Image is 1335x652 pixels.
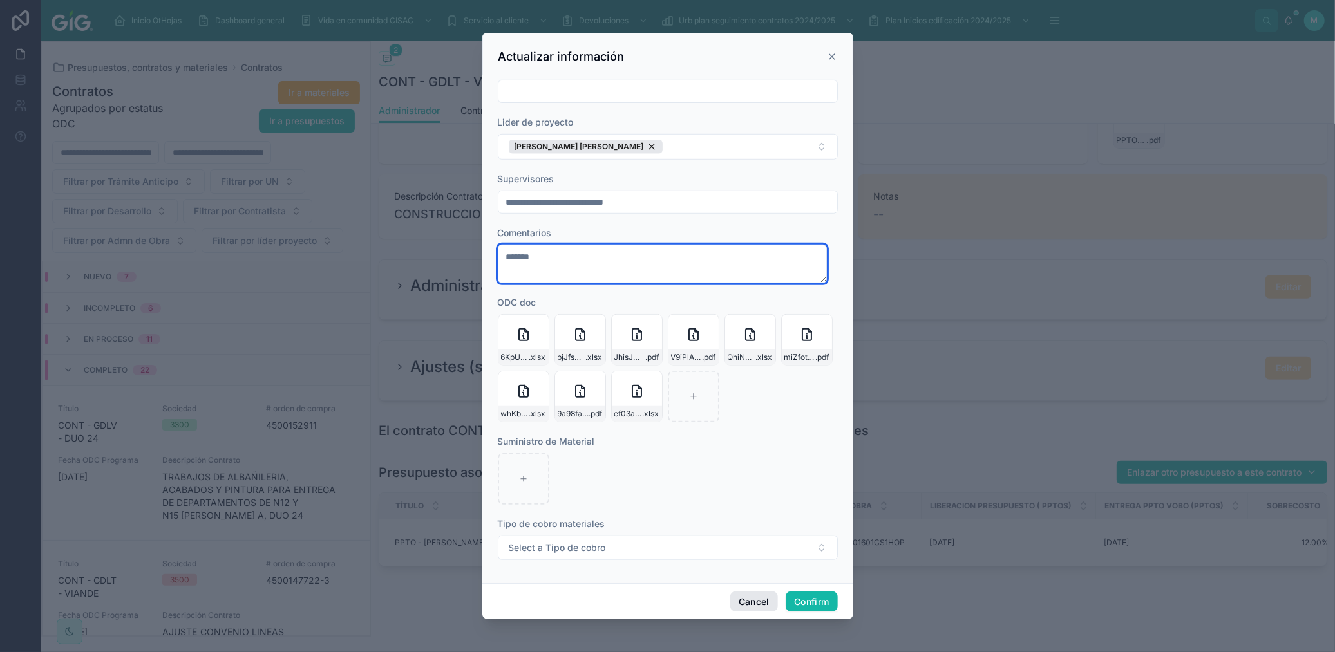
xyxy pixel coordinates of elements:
[529,352,546,362] span: .xlsx
[703,352,716,362] span: .pdf
[614,352,646,362] span: JhisJMIS0C2aQNsmZsRJ-265dcaf3-59bb-44a2-9dec-c8015a1b400a-Opalo-Estructura-1HOP
[498,134,838,160] button: Select Button
[646,352,659,362] span: .pdf
[589,409,603,419] span: .pdf
[498,173,554,184] span: Supervisores
[586,352,603,362] span: .xlsx
[498,536,838,560] button: Select Button
[728,352,756,362] span: QhiN0a1TIuQVTdTrGQKQ-KvDXAOorSQa5B1vOpz8v-b9e2b582-edf3-4e09-ba06-0dcd675e9f9b-Opalo-Estructura-1HOP
[786,591,837,612] button: Confirm
[643,409,659,419] span: .xlsx
[816,352,829,362] span: .pdf
[515,142,644,152] span: [PERSON_NAME] [PERSON_NAME]
[498,436,595,447] span: Suministro de Material
[501,409,529,419] span: whKbHI7cQP6IMu9ZVRsh-66MTCtJPSyeaXGgRnit0-c3106cf6-68f5-4296-a185-16ba68cf7d0f-Sol.Conv-Estructur...
[498,49,625,64] h3: Actualizar información
[498,116,574,127] span: Lider de proyecto
[529,409,546,419] span: .xlsx
[730,591,778,612] button: Cancel
[509,140,663,154] button: Unselect 4
[509,541,606,554] span: Select a Tipo de cobro
[671,352,703,362] span: V9iPlAaNRBGDFxPm5CHu-CkHuJ7xKRieLLcgs4rnr-e193a631-e6ed-4acc-919a-ae76def16d91-PROGRAMA_O%2525CC%...
[501,352,529,362] span: 6KpU9SdITsuAxHzsLDCl-65f6562a-6582-4ec7-b89e-be0abb995131-Sol.Conv-Estructura-T7-viande
[756,352,773,362] span: .xlsx
[784,352,816,362] span: miZfot0KQmlxRrZ7Boog-DSod0wNiRSOI8L1VVPo5-87e5529d-f8cd-4a11-a4f7-fd405ea1c352-Opalo-Estructura-1HOP
[614,409,643,419] span: ef03a5b8-a80c-49f0-a607-9d78ed53d07a-PROGRAMA_%C3%93PALO-BASE--20-VIVIENDAS-ESTRUCTURA-1HOP
[558,409,589,419] span: 9a98fa5a-72aa-40a9-bd5b-1054300620c9-PROGRAMA-DE-OBRA_O%CC%81PALO-BASE--20-VIVIENDAS-ESTRUCTURA-1...
[498,518,605,529] span: Tipo de cobro materiales
[558,352,586,362] span: pjJfsPQakcuZn5g6PQhv-dbe2252d-df10-43e2-b50b-39edf14c97af-Opalo-Estructura-1HOP
[498,227,552,238] span: Comentarios
[498,297,536,308] span: ODC doc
